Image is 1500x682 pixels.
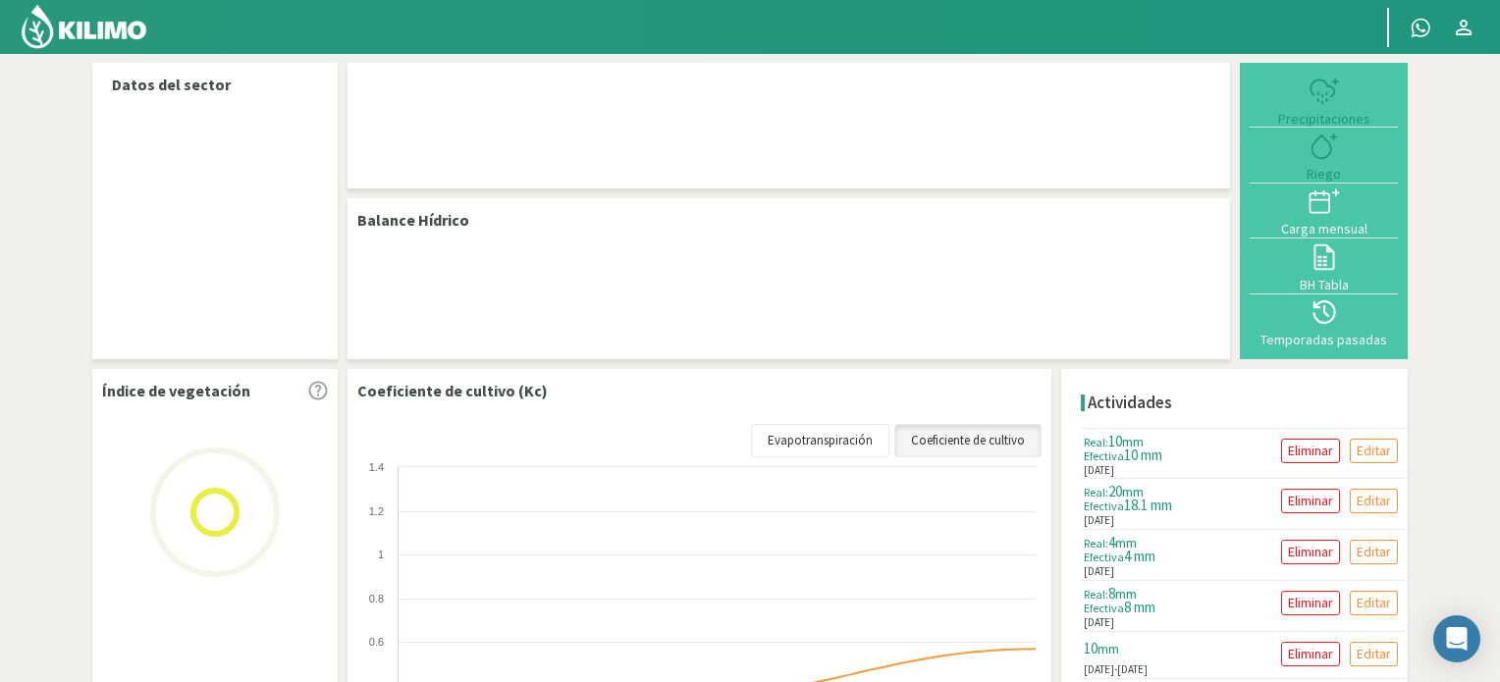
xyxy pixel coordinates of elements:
p: Eliminar [1288,440,1333,462]
p: Editar [1357,643,1391,665]
p: Índice de vegetación [102,379,250,402]
p: Editar [1357,592,1391,614]
p: Datos del sector [112,73,318,96]
div: Riego [1256,167,1392,181]
div: Open Intercom Messenger [1433,615,1480,662]
button: Editar [1350,540,1398,564]
p: Eliminar [1288,643,1333,665]
span: mm [1115,585,1137,603]
span: Efectiva [1084,601,1124,615]
span: mm [1122,483,1144,500]
span: Efectiva [1084,448,1124,463]
button: Editar [1350,591,1398,615]
span: [DATE] [1084,614,1114,631]
div: BH Tabla [1256,278,1392,291]
p: Eliminar [1288,592,1333,614]
img: Loading... [117,414,313,610]
button: Editar [1350,439,1398,463]
p: Balance Hídrico [357,208,469,232]
span: Real: [1084,485,1108,499]
button: Carga mensual [1250,184,1398,238]
span: Efectiva [1084,498,1124,513]
span: [DATE] [1084,462,1114,479]
span: [DATE] [1117,662,1148,676]
span: [DATE] [1084,563,1114,580]
h4: Actividades [1088,393,1172,412]
span: Real: [1084,536,1108,551]
p: Editar [1357,541,1391,563]
button: BH Tabla [1250,238,1398,293]
button: Precipitaciones [1250,73,1398,128]
button: Editar [1350,642,1398,666]
span: mm [1098,640,1119,657]
button: Temporadas pasadas [1250,294,1398,349]
span: 8 [1108,584,1115,603]
div: Precipitaciones [1256,112,1392,126]
a: Evapotranspiración [751,424,889,457]
span: 20 [1108,482,1122,500]
div: Temporadas pasadas [1256,333,1392,346]
span: 8 mm [1124,598,1155,616]
text: 0.8 [369,593,384,604]
button: Eliminar [1281,642,1340,666]
p: Editar [1357,490,1391,512]
img: Kilimo [20,3,148,50]
button: Eliminar [1281,540,1340,564]
text: 1.4 [369,461,384,473]
span: 10 [1108,432,1122,450]
button: Editar [1350,489,1398,513]
text: 1 [378,549,384,560]
button: Riego [1250,128,1398,183]
span: [DATE] [1084,512,1114,529]
span: Real: [1084,587,1108,602]
span: Efectiva [1084,550,1124,564]
p: Eliminar [1288,490,1333,512]
span: 18.1 mm [1124,496,1172,514]
p: Editar [1357,440,1391,462]
span: 4 mm [1124,547,1155,565]
button: Eliminar [1281,489,1340,513]
span: Real: [1084,435,1108,449]
span: mm [1122,433,1144,450]
span: - [1114,662,1117,676]
span: 10 mm [1124,446,1162,464]
span: 4 [1108,533,1115,551]
span: mm [1115,534,1137,551]
span: [DATE] [1084,661,1114,678]
text: 1.2 [369,505,384,517]
text: 0.6 [369,636,384,648]
span: 10 [1084,639,1098,657]
p: Eliminar [1288,541,1333,563]
button: Eliminar [1281,591,1340,615]
button: Eliminar [1281,439,1340,463]
a: Coeficiente de cultivo [894,424,1042,457]
p: Coeficiente de cultivo (Kc) [357,379,548,402]
div: Carga mensual [1256,222,1392,236]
